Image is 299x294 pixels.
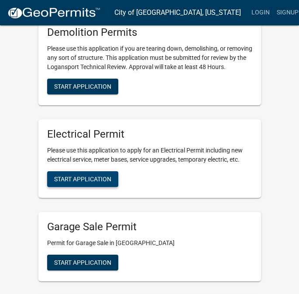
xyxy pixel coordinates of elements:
button: Start Application [47,79,118,94]
button: Start Application [47,171,118,187]
p: Permit for Garage Sale in [GEOGRAPHIC_DATA] [47,239,252,248]
span: Start Application [54,175,111,182]
span: Start Application [54,83,111,90]
h5: Demolition Permits [47,26,252,39]
span: Start Application [54,259,111,266]
h5: Electrical Permit [47,128,252,141]
button: Start Application [47,255,118,270]
a: Login [248,4,273,21]
p: Please use this application if you are tearing down, demolishing, or removing any sort of structu... [47,44,252,72]
h5: Garage Sale Permit [47,221,252,233]
a: City of [GEOGRAPHIC_DATA], [US_STATE] [114,5,241,20]
p: Please use this application to apply for an Electrical Permit including new electrical service, m... [47,146,252,164]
